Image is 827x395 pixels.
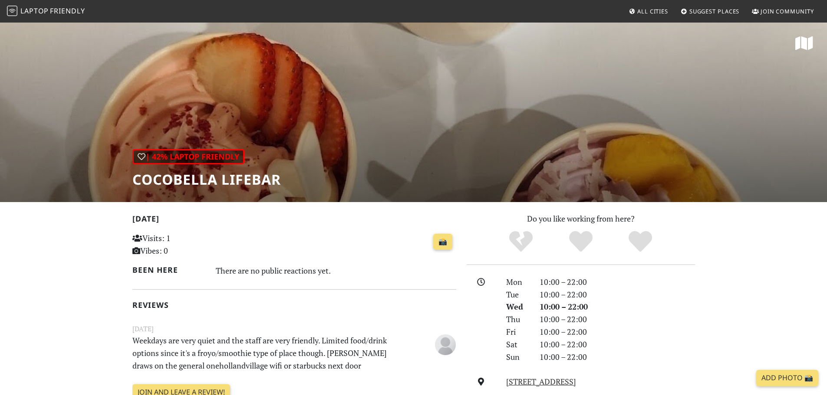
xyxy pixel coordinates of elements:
[491,230,551,254] div: No
[677,3,743,19] a: Suggest Places
[501,288,534,301] div: Tue
[501,276,534,288] div: Mon
[132,300,456,310] h2: Reviews
[132,232,234,257] p: Visits: 1 Vibes: 0
[551,230,611,254] div: Yes
[435,334,456,355] img: blank-535327c66bd565773addf3077783bbfce4b00ec00e9fd257753287c682c7fa38.png
[501,338,534,351] div: Sat
[132,171,281,188] h1: cocobella lifebar
[127,334,406,372] p: Weekdays are very quiet and the staff are very friendly. Limited food/drink options since it's a ...
[689,7,740,15] span: Suggest Places
[637,7,668,15] span: All Cities
[7,4,85,19] a: LaptopFriendly LaptopFriendly
[20,6,49,16] span: Laptop
[132,149,244,164] div: | 42% Laptop Friendly
[748,3,817,19] a: Join Community
[132,265,206,274] h2: Been here
[127,323,461,334] small: [DATE]
[761,7,814,15] span: Join Community
[501,300,534,313] div: Wed
[132,214,456,227] h2: [DATE]
[506,376,576,387] a: [STREET_ADDRESS]
[625,3,672,19] a: All Cities
[501,351,534,363] div: Sun
[534,326,700,338] div: 10:00 – 22:00
[534,288,700,301] div: 10:00 – 22:00
[501,313,534,326] div: Thu
[50,6,85,16] span: Friendly
[534,338,700,351] div: 10:00 – 22:00
[610,230,670,254] div: Definitely!
[534,300,700,313] div: 10:00 – 22:00
[534,276,700,288] div: 10:00 – 22:00
[433,234,452,250] a: 📸
[756,370,818,386] a: Add Photo 📸
[534,313,700,326] div: 10:00 – 22:00
[467,212,695,225] p: Do you like working from here?
[501,326,534,338] div: Fri
[534,351,700,363] div: 10:00 – 22:00
[216,264,456,277] div: There are no public reactions yet.
[7,6,17,16] img: LaptopFriendly
[435,339,456,349] span: Anonymous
